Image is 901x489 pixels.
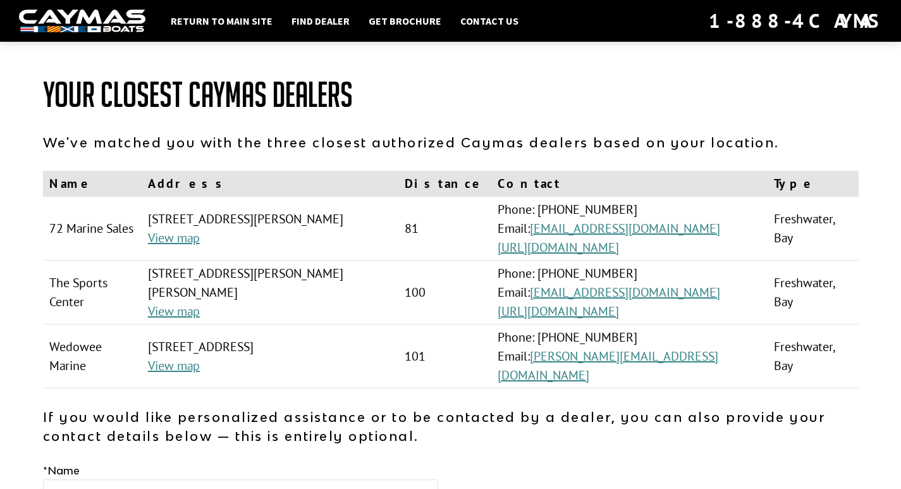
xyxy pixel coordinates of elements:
[398,261,491,325] td: 100
[142,197,398,261] td: [STREET_ADDRESS][PERSON_NAME]
[398,171,491,197] th: Distance
[491,171,768,197] th: Contact
[768,325,858,388] td: Freshwater, Bay
[498,348,718,383] a: [PERSON_NAME][EMAIL_ADDRESS][DOMAIN_NAME]
[142,325,398,388] td: [STREET_ADDRESS]
[43,171,142,197] th: Name
[768,261,858,325] td: Freshwater, Bay
[498,303,619,319] a: [URL][DOMAIN_NAME]
[148,357,200,374] a: View map
[362,13,448,29] a: Get Brochure
[709,7,882,35] div: 1-888-4CAYMAS
[43,76,859,114] h1: Your Closest Caymas Dealers
[43,133,859,152] p: We've matched you with the three closest authorized Caymas dealers based on your location.
[530,284,720,300] a: [EMAIL_ADDRESS][DOMAIN_NAME]
[164,13,279,29] a: Return to main site
[43,261,142,325] td: The Sports Center
[43,463,80,478] label: Name
[43,325,142,388] td: Wedowee Marine
[498,239,619,256] a: [URL][DOMAIN_NAME]
[142,171,398,197] th: Address
[148,230,200,246] a: View map
[285,13,356,29] a: Find Dealer
[491,261,768,325] td: Phone: [PHONE_NUMBER] Email:
[768,197,858,261] td: Freshwater, Bay
[491,325,768,388] td: Phone: [PHONE_NUMBER] Email:
[768,171,858,197] th: Type
[454,13,525,29] a: Contact Us
[148,303,200,319] a: View map
[19,9,145,33] img: white-logo-c9c8dbefe5ff5ceceb0f0178aa75bf4bb51f6bca0971e226c86eb53dfe498488.png
[398,325,491,388] td: 101
[530,220,720,237] a: [EMAIL_ADDRESS][DOMAIN_NAME]
[43,197,142,261] td: 72 Marine Sales
[43,407,859,445] p: If you would like personalized assistance or to be contacted by a dealer, you can also provide yo...
[142,261,398,325] td: [STREET_ADDRESS][PERSON_NAME][PERSON_NAME]
[398,197,491,261] td: 81
[491,197,768,261] td: Phone: [PHONE_NUMBER] Email:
